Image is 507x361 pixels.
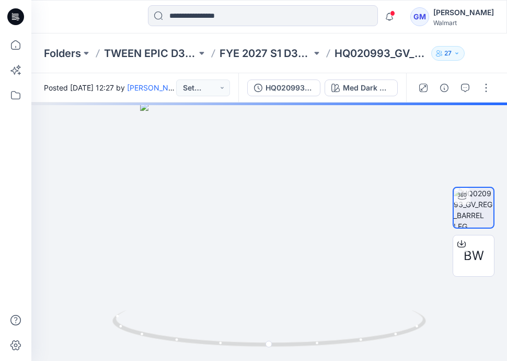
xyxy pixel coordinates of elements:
[335,46,427,61] p: HQ020993_GV_REG_BARREL LEG
[220,46,312,61] a: FYE 2027 S1 D33 TWEEN GIRL EPIC
[127,83,186,92] a: [PERSON_NAME]
[464,246,484,265] span: BW
[410,7,429,26] div: GM
[444,48,452,59] p: 27
[454,188,493,228] img: HQ020993_GV_REG_BARREL LEG
[433,6,494,19] div: [PERSON_NAME]
[44,82,176,93] span: Posted [DATE] 12:27 by
[104,46,197,61] a: TWEEN EPIC D33 GIRLS
[431,46,465,61] button: 27
[343,82,391,94] div: Med Dark Wash
[436,80,453,96] button: Details
[433,19,494,27] div: Walmart
[325,80,398,96] button: Med Dark Wash
[247,80,320,96] button: HQ020993_GV_REG_BARREL LEG
[266,82,314,94] div: HQ020993_GV_REG_BARREL LEG
[44,46,81,61] a: Folders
